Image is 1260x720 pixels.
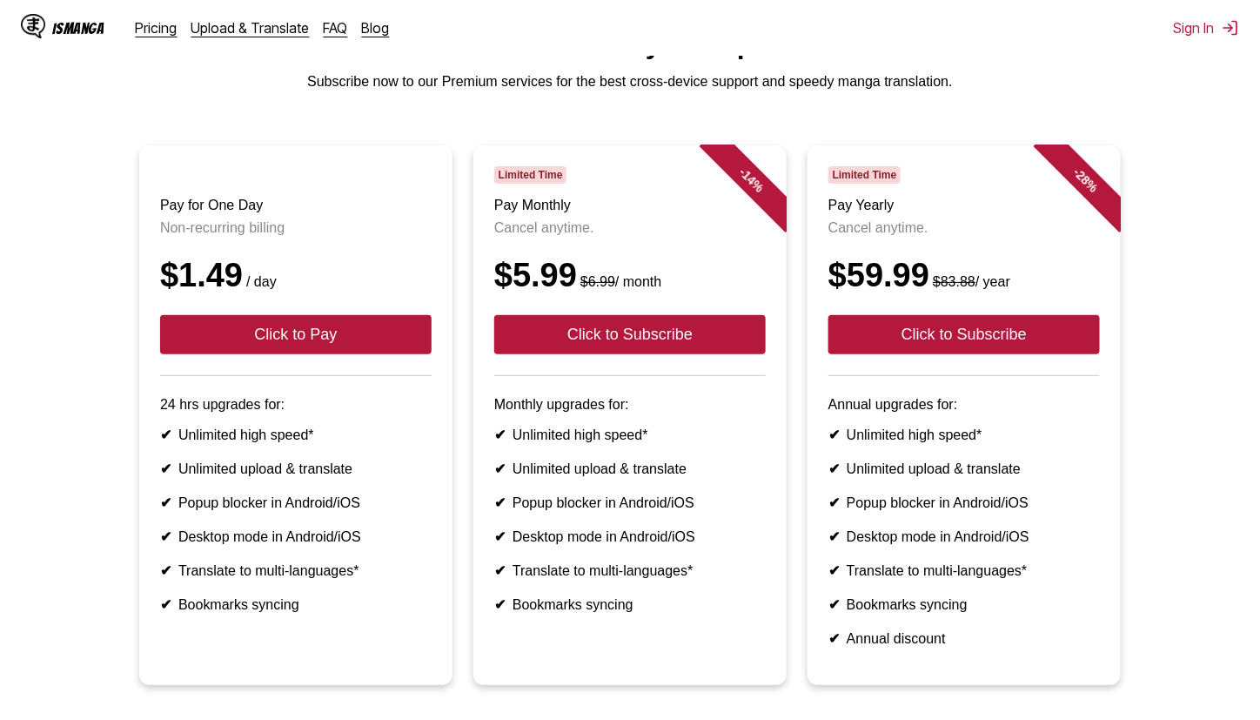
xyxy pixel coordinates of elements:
small: / month [577,274,661,289]
img: Sign out [1222,19,1239,37]
b: ✔ [828,427,840,442]
div: $5.99 [494,257,766,294]
b: ✔ [160,495,171,510]
b: ✔ [160,597,171,612]
button: Click to Subscribe [828,315,1100,354]
a: Blog [362,19,390,37]
b: ✔ [160,427,171,442]
li: Desktop mode in Android/iOS [494,528,766,545]
li: Unlimited upload & translate [494,461,766,477]
a: FAQ [324,19,348,37]
div: IsManga [52,20,104,37]
li: Popup blocker in Android/iOS [494,495,766,511]
b: ✔ [828,597,840,612]
div: $1.49 [160,257,432,294]
p: Cancel anytime. [828,220,1100,236]
li: Translate to multi-languages* [828,562,1100,579]
b: ✔ [494,529,506,544]
li: Bookmarks syncing [828,596,1100,613]
button: Click to Pay [160,315,432,354]
li: Bookmarks syncing [160,596,432,613]
li: Annual discount [828,630,1100,647]
p: Subscribe now to our Premium services for the best cross-device support and speedy manga translat... [14,74,1246,90]
p: 24 hrs upgrades for: [160,397,432,413]
b: ✔ [828,495,840,510]
span: Limited Time [828,166,901,184]
li: Desktop mode in Android/iOS [828,528,1100,545]
a: Pricing [136,19,178,37]
li: Bookmarks syncing [494,596,766,613]
div: $59.99 [828,257,1100,294]
b: ✔ [494,461,506,476]
small: / day [243,274,277,289]
p: Non-recurring billing [160,220,432,236]
div: - 28 % [1034,128,1138,232]
b: ✔ [494,563,506,578]
li: Translate to multi-languages* [494,562,766,579]
b: ✔ [494,495,506,510]
b: ✔ [494,427,506,442]
li: Desktop mode in Android/iOS [160,528,432,545]
li: Unlimited upload & translate [160,461,432,477]
b: ✔ [828,461,840,476]
s: $6.99 [580,274,615,289]
li: Unlimited upload & translate [828,461,1100,477]
li: Popup blocker in Android/iOS [160,495,432,511]
b: ✔ [160,563,171,578]
b: ✔ [160,461,171,476]
img: IsManga Logo [21,14,45,38]
button: Sign In [1174,19,1239,37]
s: $83.88 [933,274,975,289]
b: ✔ [828,563,840,578]
a: IsManga LogoIsManga [21,14,136,42]
span: Limited Time [494,166,566,184]
div: - 14 % [700,128,804,232]
p: Monthly upgrades for: [494,397,766,413]
li: Translate to multi-languages* [160,562,432,579]
b: ✔ [160,529,171,544]
li: Unlimited high speed* [828,427,1100,443]
b: ✔ [494,597,506,612]
h3: Pay for One Day [160,198,432,213]
b: ✔ [828,529,840,544]
small: / year [929,274,1010,289]
p: Cancel anytime. [494,220,766,236]
h3: Pay Yearly [828,198,1100,213]
li: Popup blocker in Android/iOS [828,495,1100,511]
button: Click to Subscribe [494,315,766,354]
a: Upload & Translate [191,19,310,37]
p: Annual upgrades for: [828,397,1100,413]
li: Unlimited high speed* [160,427,432,443]
h3: Pay Monthly [494,198,766,213]
b: ✔ [828,631,840,646]
li: Unlimited high speed* [494,427,766,443]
